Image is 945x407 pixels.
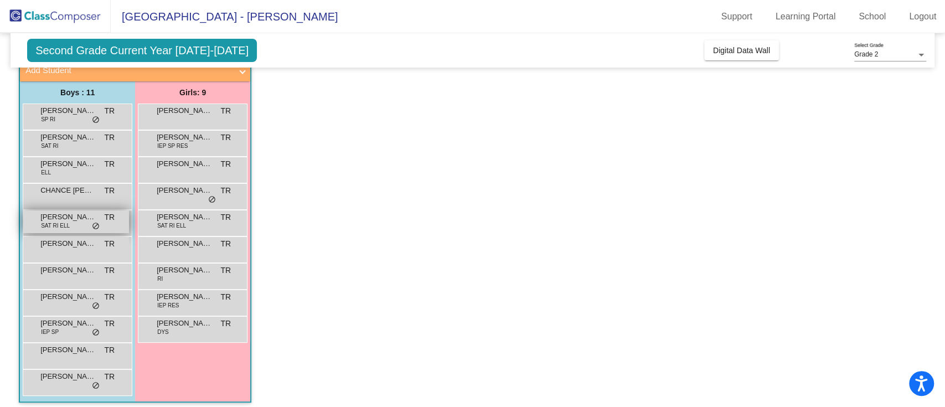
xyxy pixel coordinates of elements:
span: IEP SP [41,328,59,336]
span: [PERSON_NAME] [40,344,96,356]
span: do_not_disturb_alt [208,195,216,204]
span: TR [104,158,115,170]
span: RI [157,275,163,283]
span: do_not_disturb_alt [92,382,100,390]
span: [GEOGRAPHIC_DATA] - [PERSON_NAME] [111,8,338,25]
a: Learning Portal [767,8,845,25]
span: do_not_disturb_alt [92,116,100,125]
mat-expansion-panel-header: Add Student [20,59,250,81]
span: TR [104,238,115,250]
span: [PERSON_NAME] [157,158,212,169]
span: TR [104,185,115,197]
span: TR [104,105,115,117]
span: do_not_disturb_alt [92,302,100,311]
span: Grade 2 [854,50,878,58]
span: TR [104,371,115,383]
span: [PERSON_NAME] [157,185,212,196]
div: Boys : 11 [20,81,135,104]
span: [PERSON_NAME] [157,238,212,249]
span: [PERSON_NAME] [157,105,212,116]
span: TR [104,344,115,356]
span: IEP SP RES [157,142,188,150]
span: Digital Data Wall [713,46,770,55]
span: [PERSON_NAME] [40,318,96,329]
span: SAT RI ELL [41,221,70,230]
div: Girls: 9 [135,81,250,104]
span: [PERSON_NAME] [157,291,212,302]
span: TR [220,318,231,329]
span: [PERSON_NAME] [157,265,212,276]
span: TR [220,291,231,303]
span: [PERSON_NAME] [40,291,96,302]
span: do_not_disturb_alt [92,328,100,337]
a: Support [712,8,761,25]
span: TR [220,185,231,197]
span: [PERSON_NAME] [40,238,96,249]
span: [PERSON_NAME] [40,132,96,143]
span: TR [220,105,231,117]
span: do_not_disturb_alt [92,222,100,231]
span: DYS [157,328,169,336]
span: TR [104,132,115,143]
span: [PERSON_NAME] [157,318,212,329]
span: [PERSON_NAME] [157,132,212,143]
span: TR [220,238,231,250]
a: Logout [900,8,945,25]
span: TR [220,265,231,276]
span: Second Grade Current Year [DATE]-[DATE] [27,39,257,62]
span: SAT RI ELL [157,221,186,230]
span: [PERSON_NAME] [40,265,96,276]
span: TR [104,265,115,276]
span: [PERSON_NAME] [PERSON_NAME] [40,158,96,169]
span: [PERSON_NAME] [157,212,212,223]
span: [PERSON_NAME] [40,105,96,116]
button: Digital Data Wall [704,40,779,60]
mat-panel-title: Add Student [25,64,231,77]
span: TR [220,132,231,143]
span: IEP RES [157,301,179,310]
span: TR [104,318,115,329]
span: [PERSON_NAME] [40,212,96,223]
span: CHANCE [PERSON_NAME] [40,185,96,196]
span: TR [220,158,231,170]
span: TR [220,212,231,223]
span: [PERSON_NAME] [40,371,96,382]
span: ELL [41,168,51,177]
span: SP RI [41,115,55,123]
a: School [850,8,895,25]
span: TR [104,291,115,303]
span: SAT RI [41,142,58,150]
span: TR [104,212,115,223]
